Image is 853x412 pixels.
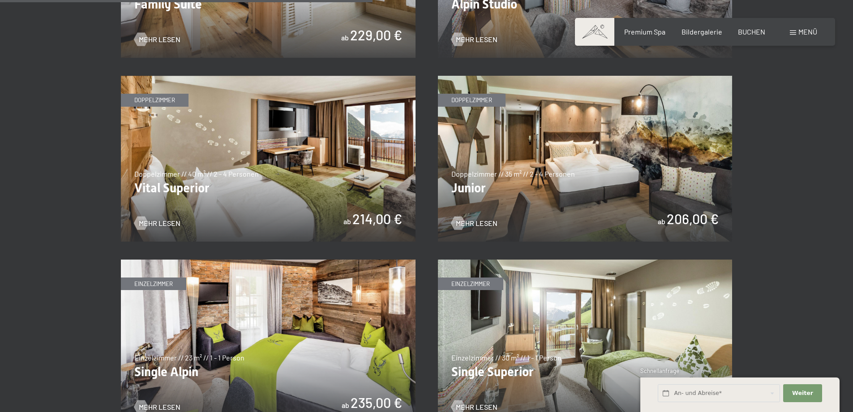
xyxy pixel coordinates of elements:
[798,27,817,36] span: Menü
[451,402,497,412] a: Mehr Lesen
[792,389,813,397] span: Weiter
[682,27,722,36] a: Bildergalerie
[438,76,733,242] img: Junior
[139,218,180,228] span: Mehr Lesen
[121,260,416,265] a: Single Alpin
[451,218,497,228] a: Mehr Lesen
[438,260,733,265] a: Single Superior
[783,384,822,403] button: Weiter
[134,35,180,44] a: Mehr Lesen
[624,27,665,36] a: Premium Spa
[456,35,497,44] span: Mehr Lesen
[134,402,180,412] a: Mehr Lesen
[456,218,497,228] span: Mehr Lesen
[451,35,497,44] a: Mehr Lesen
[738,27,765,36] a: BUCHEN
[121,76,416,242] img: Vital Superior
[139,35,180,44] span: Mehr Lesen
[139,402,180,412] span: Mehr Lesen
[134,218,180,228] a: Mehr Lesen
[640,367,679,374] span: Schnellanfrage
[121,76,416,82] a: Vital Superior
[438,76,733,82] a: Junior
[456,402,497,412] span: Mehr Lesen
